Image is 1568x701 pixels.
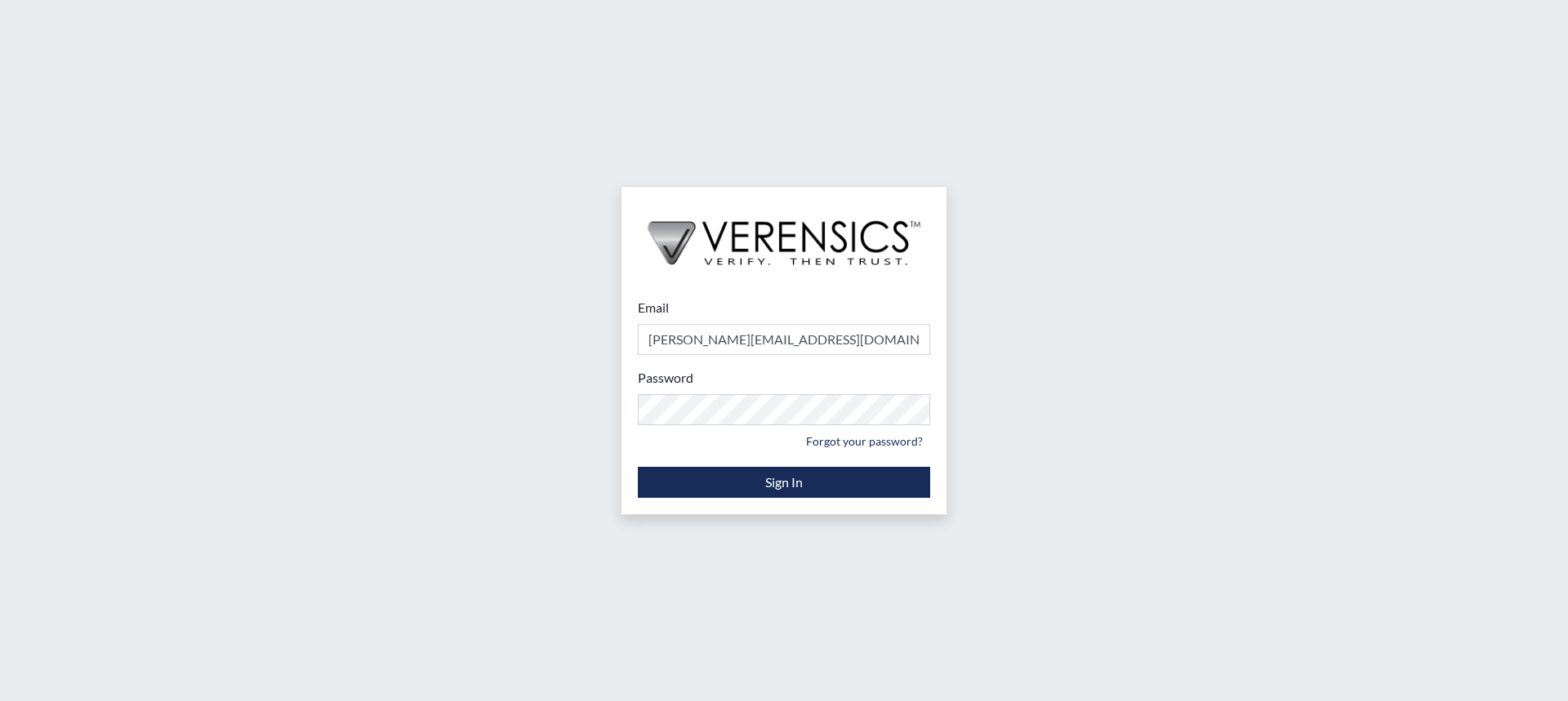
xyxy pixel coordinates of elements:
input: Email [638,324,930,355]
img: logo-wide-black.2aad4157.png [621,187,947,282]
label: Email [638,298,669,317]
button: Sign In [638,467,930,498]
a: Forgot your password? [799,428,930,454]
label: Password [638,368,693,388]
